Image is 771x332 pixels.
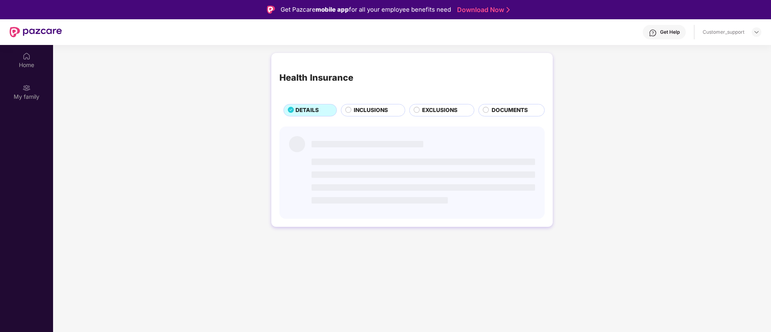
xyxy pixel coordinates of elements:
[279,71,353,84] div: Health Insurance
[267,6,275,14] img: Logo
[703,29,744,35] div: Customer_support
[506,6,510,14] img: Stroke
[649,29,657,37] img: svg+xml;base64,PHN2ZyBpZD0iSGVscC0zMngzMiIgeG1sbnM9Imh0dHA6Ly93d3cudzMub3JnLzIwMDAvc3ZnIiB3aWR0aD...
[23,84,31,92] img: svg+xml;base64,PHN2ZyB3aWR0aD0iMjAiIGhlaWdodD0iMjAiIHZpZXdCb3g9IjAgMCAyMCAyMCIgZmlsbD0ibm9uZSIgeG...
[753,29,760,35] img: svg+xml;base64,PHN2ZyBpZD0iRHJvcGRvd24tMzJ4MzIiIHhtbG5zPSJodHRwOi8vd3d3LnczLm9yZy8yMDAwL3N2ZyIgd2...
[281,5,451,14] div: Get Pazcare for all your employee benefits need
[492,106,528,115] span: DOCUMENTS
[660,29,680,35] div: Get Help
[23,52,31,60] img: svg+xml;base64,PHN2ZyBpZD0iSG9tZSIgeG1sbnM9Imh0dHA6Ly93d3cudzMub3JnLzIwMDAvc3ZnIiB3aWR0aD0iMjAiIG...
[457,6,507,14] a: Download Now
[422,106,457,115] span: EXCLUSIONS
[295,106,319,115] span: DETAILS
[10,27,62,37] img: New Pazcare Logo
[316,6,349,13] strong: mobile app
[354,106,388,115] span: INCLUSIONS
